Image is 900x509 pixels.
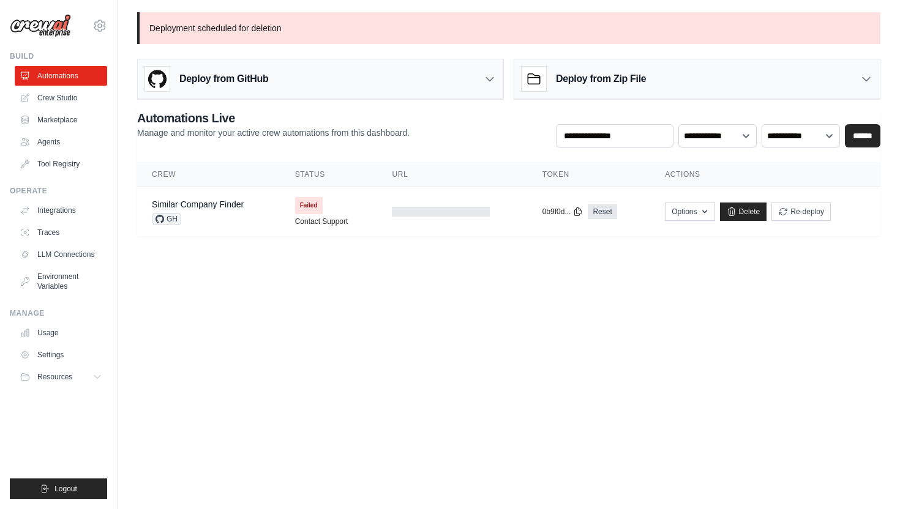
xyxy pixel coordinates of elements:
span: Failed [295,197,323,214]
a: Delete [720,202,767,221]
div: Operate [10,186,107,196]
a: Settings [15,345,107,365]
th: Crew [137,162,280,187]
a: Marketplace [15,110,107,130]
th: Status [280,162,378,187]
h2: Automations Live [137,110,410,127]
a: Integrations [15,201,107,220]
img: Logo [10,14,71,37]
a: Crew Studio [15,88,107,108]
button: 0b9f0d... [542,207,583,217]
button: Logout [10,478,107,499]
button: Options [665,202,714,221]
a: Environment Variables [15,267,107,296]
a: Agents [15,132,107,152]
button: Resources [15,367,107,387]
a: Usage [15,323,107,343]
span: GH [152,213,181,225]
th: Actions [650,162,880,187]
h3: Deploy from GitHub [179,72,268,86]
div: Build [10,51,107,61]
a: Similar Company Finder [152,199,244,209]
div: Manage [10,308,107,318]
th: URL [377,162,527,187]
p: Manage and monitor your active crew automations from this dashboard. [137,127,410,139]
p: Deployment scheduled for deletion [137,12,880,44]
span: Logout [54,484,77,494]
a: LLM Connections [15,245,107,264]
a: Contact Support [295,217,348,226]
a: Tool Registry [15,154,107,174]
img: GitHub Logo [145,67,170,91]
button: Re-deploy [771,202,831,221]
span: Resources [37,372,72,382]
a: Automations [15,66,107,86]
a: Reset [588,204,617,219]
a: Traces [15,223,107,242]
h3: Deploy from Zip File [556,72,646,86]
th: Token [528,162,651,187]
